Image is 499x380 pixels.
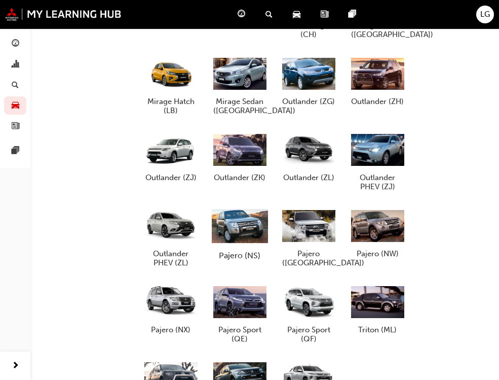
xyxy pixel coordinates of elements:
h5: Mirage Hatch (LB) [144,97,198,115]
h5: Outlander (ZJ) [144,173,198,182]
a: news-icon [313,4,340,25]
a: Outlander PHEV (ZL) [140,203,201,271]
a: Triton (ML) [347,280,408,338]
span: chart-icon [12,60,19,70]
span: guage-icon [12,40,19,49]
h5: Outlander PHEV (ZL) [144,249,198,267]
h5: Pajero (NW) [351,249,404,258]
a: Mirage Hatch (LB) [140,51,201,119]
span: car-icon [293,8,300,21]
span: news-icon [321,8,328,21]
h5: Triton (ML) [351,325,404,334]
span: car-icon [12,101,19,111]
span: search-icon [12,81,19,90]
a: Mirage Sedan ([GEOGRAPHIC_DATA]) [209,51,270,119]
a: Pajero ([GEOGRAPHIC_DATA]) [278,203,339,271]
a: Outlander (ZK) [209,127,270,186]
span: LG [480,9,490,20]
a: Pajero Sport (QF) [278,280,339,348]
h5: Pajero (NX) [144,325,198,334]
span: guage-icon [238,8,245,21]
h5: Mirage Sedan ([GEOGRAPHIC_DATA]) [213,97,266,115]
a: guage-icon [229,4,257,25]
a: car-icon [285,4,313,25]
a: Outlander (ZL) [278,127,339,186]
h5: Mirage Hatch ([GEOGRAPHIC_DATA]) [351,21,404,39]
a: Outlander (ZG) [278,51,339,110]
span: next-icon [12,360,19,372]
h5: Outlander (ZH) [351,97,404,106]
h5: Pajero (NS) [211,250,267,260]
button: LG [476,6,494,23]
a: Outlander PHEV (ZJ) [347,127,408,195]
span: pages-icon [349,8,356,21]
h5: Outlander (ZL) [282,173,335,182]
a: Pajero (NX) [140,280,201,338]
a: pages-icon [340,4,368,25]
img: mmal [5,8,122,21]
h5: Outlander (ZK) [213,173,266,182]
a: Pajero (NS) [209,203,270,262]
a: Pajero Sport (QE) [209,280,270,348]
h5: Lancer Wagon (CH) [282,21,335,39]
h5: Outlander (ZG) [282,97,335,106]
a: search-icon [257,4,285,25]
span: news-icon [12,122,19,131]
a: Outlander (ZJ) [140,127,201,186]
h5: Pajero ([GEOGRAPHIC_DATA]) [282,249,335,267]
h5: Pajero Sport (QF) [282,325,335,343]
a: Outlander (ZH) [347,51,408,110]
a: Pajero (NW) [347,203,408,262]
h5: Pajero Sport (QE) [213,325,266,343]
h5: Outlander PHEV (ZJ) [351,173,404,191]
span: search-icon [265,8,273,21]
span: pages-icon [12,147,19,156]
